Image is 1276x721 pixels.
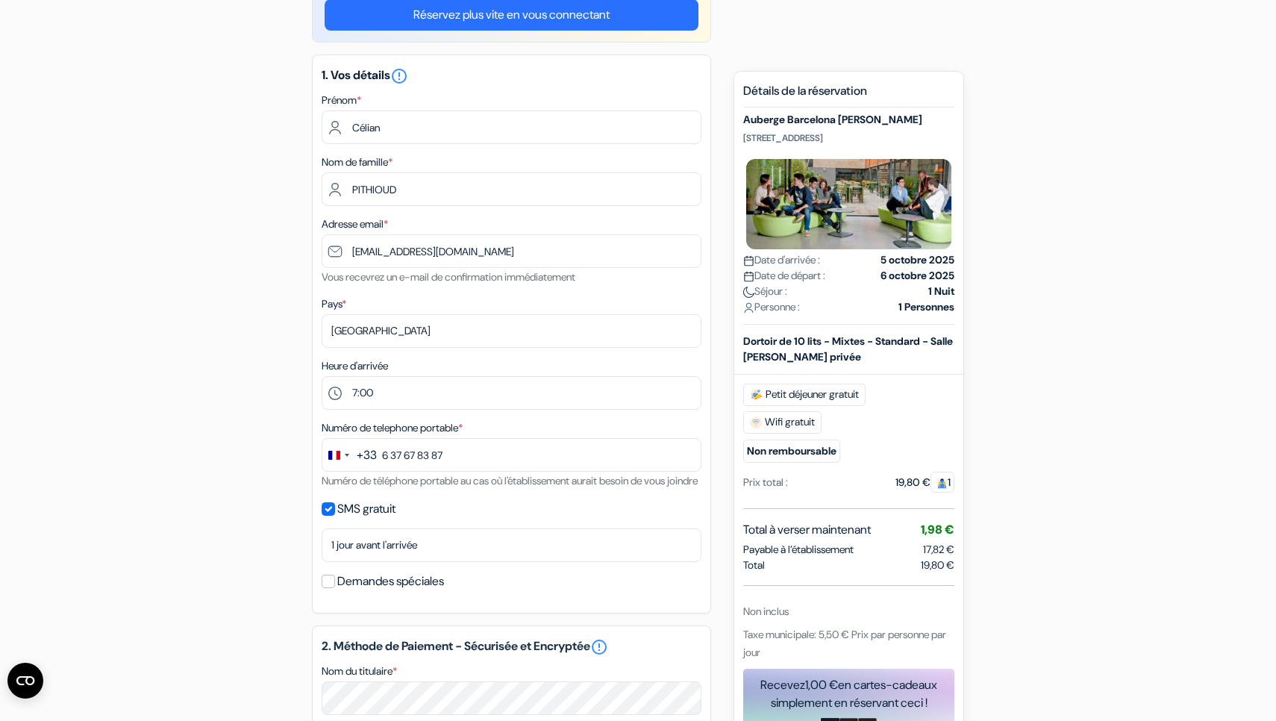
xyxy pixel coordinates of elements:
label: Nom de famille [322,154,393,170]
span: Taxe municipale: 5,50 € Prix par personne par jour [743,628,946,659]
label: Prénom [322,93,361,108]
b: Dortoir de 10 lits - Mixtes - Standard - Salle [PERSON_NAME] privée [743,334,953,363]
strong: 1 Personnes [898,299,954,315]
span: Wifi gratuit [743,411,822,434]
label: Pays [322,296,346,312]
small: Numéro de téléphone portable au cas où l'établissement aurait besoin de vous joindre [322,474,698,487]
div: Recevez en cartes-cadeaux simplement en réservant ceci ! [743,676,954,712]
button: Ouvrir le widget CMP [7,663,43,699]
input: Entrez votre prénom [322,110,701,144]
span: 1,00 € [805,677,838,693]
span: 19,80 € [921,558,954,573]
div: Prix total : [743,475,788,490]
a: error_outline [590,638,608,656]
label: Adresse email [322,216,388,232]
h5: Auberge Barcelona [PERSON_NAME] [743,113,954,126]
span: 1,98 € [921,522,954,537]
strong: 1 Nuit [928,284,954,299]
span: Séjour : [743,284,787,299]
a: error_outline [390,67,408,83]
span: 17,82 € [923,543,954,556]
div: Non inclus [743,604,954,619]
img: free_wifi.svg [750,416,762,428]
span: Total à verser maintenant [743,521,871,539]
small: Vous recevrez un e-mail de confirmation immédiatement [322,270,575,284]
span: Petit déjeuner gratuit [743,384,866,406]
span: Total [743,558,765,573]
span: Date d'arrivée : [743,252,820,268]
span: 1 [931,472,954,493]
img: guest.svg [936,478,948,489]
h5: 1. Vos détails [322,67,701,85]
img: free_breakfast.svg [750,389,763,401]
input: 6 12 34 56 78 [322,438,701,472]
div: 19,80 € [895,475,954,490]
label: Demandes spéciales [337,571,444,592]
span: Date de départ : [743,268,825,284]
img: calendar.svg [743,255,754,266]
strong: 5 octobre 2025 [881,252,954,268]
div: +33 [357,446,377,464]
strong: 6 octobre 2025 [881,268,954,284]
h5: 2. Méthode de Paiement - Sécurisée et Encryptée [322,638,701,656]
span: Personne : [743,299,800,315]
button: Change country, selected France (+33) [322,439,377,471]
h5: Détails de la réservation [743,84,954,107]
input: Entrer le nom de famille [322,172,701,206]
img: moon.svg [743,287,754,298]
i: error_outline [390,67,408,85]
p: [STREET_ADDRESS] [743,132,954,144]
label: Numéro de telephone portable [322,420,463,436]
label: SMS gratuit [337,499,395,519]
img: user_icon.svg [743,302,754,313]
input: Entrer adresse e-mail [322,234,701,268]
label: Heure d'arrivée [322,358,388,374]
img: calendar.svg [743,271,754,282]
small: Non remboursable [743,440,840,463]
span: Payable à l’établissement [743,542,854,558]
label: Nom du titulaire [322,664,397,679]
